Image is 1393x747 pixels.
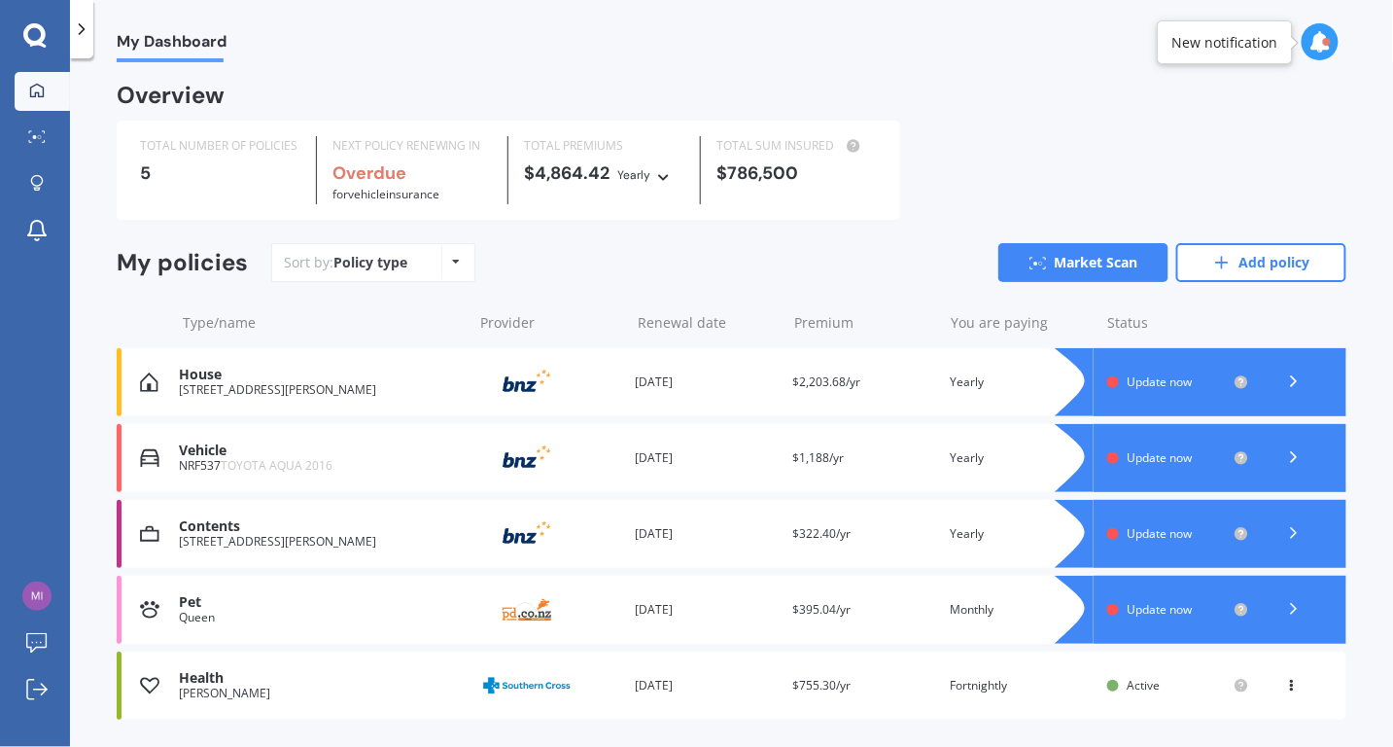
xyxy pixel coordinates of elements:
[1127,601,1192,618] span: Update now
[179,459,463,473] div: NRF537
[638,313,779,333] div: Renewal date
[332,186,439,202] span: for Vehicle insurance
[179,383,463,397] div: [STREET_ADDRESS][PERSON_NAME]
[636,676,778,695] div: [DATE]
[117,32,226,58] span: My Dashboard
[1172,33,1278,53] div: New notification
[950,448,1092,468] div: Yearly
[1108,313,1249,333] div: Status
[22,582,52,611] img: cb46322ffe2ab841a9ebb0ffe2317f21
[794,313,935,333] div: Premium
[179,670,463,687] div: Health
[792,525,851,542] span: $322.40/yr
[792,449,844,466] span: $1,188/yr
[1176,243,1346,282] a: Add policy
[478,440,575,477] img: BNZ
[179,443,463,459] div: Vehicle
[179,367,463,383] div: House
[998,243,1168,282] a: Market Scan
[140,373,158,392] img: House
[478,667,575,704] img: Southern Cross
[792,601,851,618] span: $395.04/yr
[179,594,463,611] div: Pet
[716,163,877,183] div: $786,500
[478,516,575,552] img: BNZ
[636,448,778,468] div: [DATE]
[792,677,851,694] span: $755.30/yr
[1127,525,1192,542] span: Update now
[716,136,877,156] div: TOTAL SUM INSURED
[636,524,778,544] div: [DATE]
[1127,373,1192,390] span: Update now
[140,136,300,156] div: TOTAL NUMBER OF POLICIES
[140,600,159,620] img: Pet
[481,313,622,333] div: Provider
[950,373,1092,392] div: Yearly
[332,136,493,156] div: NEXT POLICY RENEWING IN
[950,676,1092,695] div: Fortnightly
[179,518,463,535] div: Contents
[1127,449,1192,466] span: Update now
[333,253,407,272] div: Policy type
[617,165,650,185] div: Yearly
[179,687,463,700] div: [PERSON_NAME]
[478,364,575,401] img: BNZ
[636,373,778,392] div: [DATE]
[221,457,332,474] span: TOYOTA AQUA 2016
[179,611,463,624] div: Queen
[117,249,248,277] div: My policies
[951,313,1092,333] div: You are paying
[524,136,684,156] div: TOTAL PREMIUMS
[950,600,1092,620] div: Monthly
[140,524,159,544] img: Contents
[140,448,159,468] img: Vehicle
[140,676,159,695] img: Health
[524,163,684,185] div: $4,864.42
[332,161,406,185] b: Overdue
[1127,677,1160,694] span: Active
[792,373,860,390] span: $2,203.68/yr
[950,524,1092,544] div: Yearly
[284,253,407,272] div: Sort by:
[140,163,300,183] div: 5
[478,591,575,628] img: PD Insurance NZ
[636,600,778,620] div: [DATE]
[117,86,225,105] div: Overview
[179,535,463,549] div: [STREET_ADDRESS][PERSON_NAME]
[183,313,466,333] div: Type/name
